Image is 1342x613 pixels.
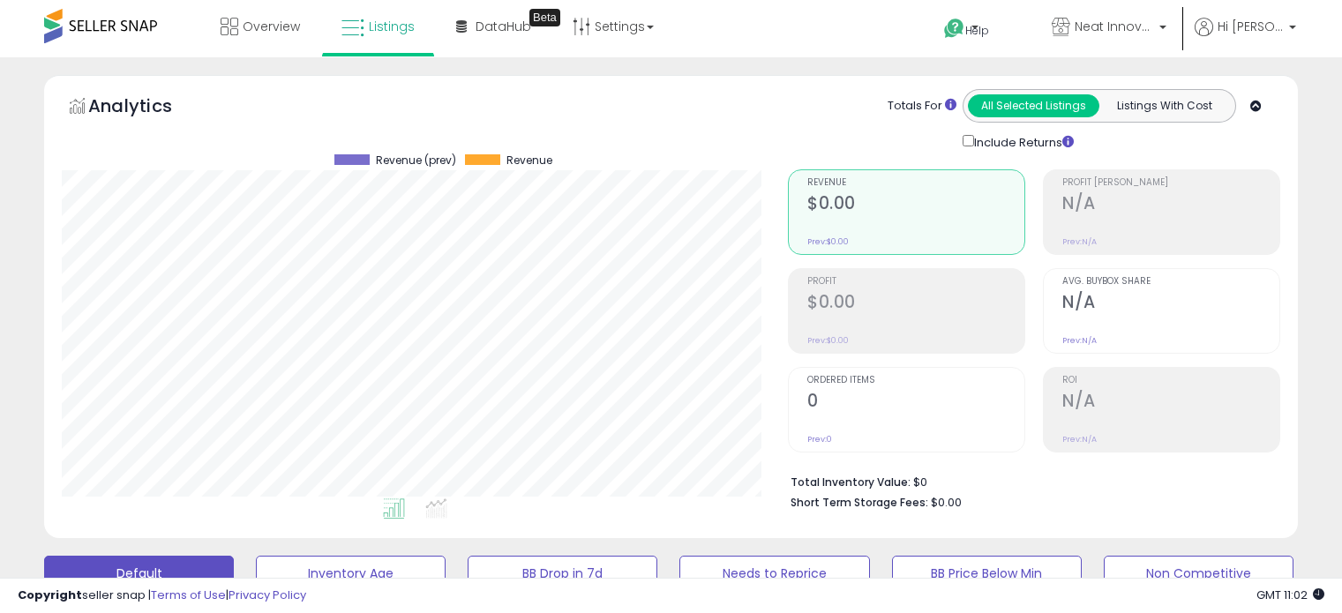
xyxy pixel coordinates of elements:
span: Revenue [807,178,1024,188]
h2: 0 [807,391,1024,415]
span: Overview [243,18,300,35]
span: Neat Innovations [1075,18,1154,35]
b: Total Inventory Value: [791,475,911,490]
h2: $0.00 [807,193,1024,217]
span: Profit [807,277,1024,287]
small: Prev: N/A [1062,236,1097,247]
button: Inventory Age [256,556,446,591]
div: Include Returns [949,131,1095,152]
button: Listings With Cost [1098,94,1230,117]
button: Non Competitive [1104,556,1293,591]
small: Prev: $0.00 [807,335,849,346]
b: Short Term Storage Fees: [791,495,928,510]
h2: $0.00 [807,292,1024,316]
span: Listings [369,18,415,35]
span: 2025-09-17 11:02 GMT [1256,587,1324,603]
span: Ordered Items [807,376,1024,385]
a: Terms of Use [151,587,226,603]
small: Prev: $0.00 [807,236,849,247]
div: Totals For [888,98,956,115]
small: Prev: N/A [1062,434,1097,445]
span: Avg. Buybox Share [1062,277,1279,287]
small: Prev: 0 [807,434,832,445]
span: Hi [PERSON_NAME] [1218,18,1284,35]
h2: N/A [1062,193,1279,217]
h5: Analytics [88,93,206,123]
span: Help [965,23,989,38]
h2: N/A [1062,391,1279,415]
strong: Copyright [18,587,82,603]
span: Revenue (prev) [376,154,456,167]
span: Revenue [506,154,552,167]
span: ROI [1062,376,1279,385]
a: Privacy Policy [229,587,306,603]
div: seller snap | | [18,587,306,604]
div: Tooltip anchor [529,9,560,26]
i: Get Help [943,18,965,40]
a: Help [930,4,1023,57]
li: $0 [791,470,1267,491]
button: Needs to Reprice [679,556,869,591]
span: Profit [PERSON_NAME] [1062,178,1279,188]
h2: N/A [1062,292,1279,316]
span: $0.00 [931,494,962,511]
button: Default [44,556,234,591]
span: DataHub [476,18,531,35]
button: BB Price Below Min [892,556,1082,591]
a: Hi [PERSON_NAME] [1195,18,1296,57]
small: Prev: N/A [1062,335,1097,346]
button: All Selected Listings [968,94,1099,117]
button: BB Drop in 7d [468,556,657,591]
